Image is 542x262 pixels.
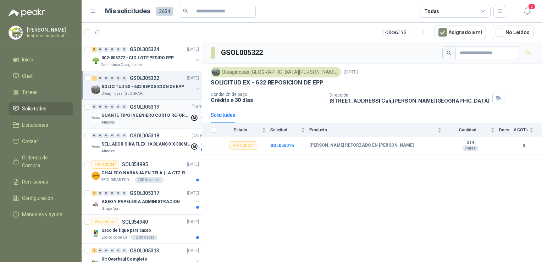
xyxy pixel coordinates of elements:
p: GUANTE TIPO INGENIERO CORTO REFORZADO [101,112,190,119]
p: Dirección [330,93,490,98]
div: 0 [116,76,121,81]
div: 0 [98,191,103,196]
div: Oleaginosas [GEOGRAPHIC_DATA][PERSON_NAME] [211,67,341,77]
span: Producto [309,127,436,132]
p: [DATE] [187,190,199,197]
a: Por cotizarSOL054995[DATE] Company LogoCHALECO NARANJA EN TELA (LA CTZ ELEGIDA DEBE ENVIAR MUESTR... [82,157,202,186]
button: No Leídos [492,26,533,39]
p: SOLICITUD EX - 632 REPOSICION DE EPP [101,83,184,90]
div: 0 [104,133,109,138]
p: Saco de fique para cacao [101,227,151,234]
a: Manuales y ayuda [9,208,73,221]
th: Cantidad [446,123,499,137]
div: 12 Unidades [131,235,157,240]
p: [DATE] [187,75,199,82]
div: Por cotizar [229,141,257,150]
span: Solicitudes [22,105,46,113]
b: 214 [446,140,495,146]
th: Docs [499,123,514,137]
img: Company Logo [92,200,100,209]
div: 0 [92,104,97,109]
div: 0 [116,248,121,253]
img: Company Logo [212,68,220,76]
p: Salamanca Oleaginosas SAS [101,62,146,68]
p: Instrutec Industrial [27,34,71,38]
button: Asignado a mi [435,26,486,39]
span: Tareas [22,88,38,96]
div: 0 [110,104,115,109]
a: 2 0 0 0 0 0 GSOL005317[DATE] Company LogoASEO Y PAPELERIA ADMINISTRACIONGrupo North [92,189,200,212]
div: 0 [122,76,127,81]
a: SOL055016 [270,143,294,148]
a: Solicitudes [9,102,73,115]
img: Company Logo [92,114,100,122]
img: Company Logo [9,26,22,39]
th: Estado [221,123,270,137]
div: 0 [110,47,115,52]
a: Inicio [9,53,73,66]
div: 0 [104,248,109,253]
div: 0 [110,76,115,81]
div: 0 [98,47,103,52]
div: 200 Unidades [135,177,164,183]
p: SOL054995 [122,162,148,167]
div: 0 [98,248,103,253]
span: Licitaciones [22,121,48,129]
div: 0 [122,47,127,52]
div: 0 [104,104,109,109]
div: 0 [98,104,103,109]
img: Company Logo [92,85,100,94]
p: Oleaginosas [GEOGRAPHIC_DATA][PERSON_NAME] [101,91,146,97]
span: Manuales y ayuda [22,211,62,218]
p: [DATE] [187,247,199,254]
th: Producto [309,123,446,137]
p: [DATE] [344,69,358,76]
p: GSOL005322 [130,76,159,81]
div: Pares [463,146,479,151]
p: GSOL005324 [130,47,159,52]
p: Almatec [101,148,115,154]
span: Estado [221,127,260,132]
a: Órdenes de Compra [9,151,73,172]
img: Company Logo [92,171,100,180]
p: SOL054940 [122,219,148,224]
a: Cotizar [9,135,73,148]
div: Por cotizar [92,218,119,226]
a: Remisiones [9,175,73,189]
p: GSOL005319 [130,104,159,109]
div: 0 [116,191,121,196]
p: Condición de pago [211,92,324,97]
div: 0 [116,133,121,138]
b: [PERSON_NAME] REFORZADO EN [PERSON_NAME] [309,143,414,148]
p: Crédito a 30 días [211,97,324,103]
p: GSOL005318 [130,133,159,138]
span: Chat [22,72,33,80]
div: Por cotizar [92,160,119,169]
div: 0 [116,104,121,109]
p: Almatec [101,120,115,125]
img: Company Logo [92,56,100,65]
span: Cantidad [446,127,489,132]
p: [DATE] [192,132,204,139]
p: SEGURIDAD PROVISER LTDA [101,177,133,183]
p: Zoologico De Cali [101,235,129,240]
a: Por cotizarSOL054940[DATE] Company LogoSaco de fique para cacaoZoologico De Cali12 Unidades [82,215,202,244]
div: Solicitudes [211,111,235,119]
div: 1 [92,76,97,81]
div: 0 [110,191,115,196]
img: Company Logo [92,229,100,238]
h3: GSOL005322 [221,47,264,58]
p: [DATE] [192,104,204,110]
span: Remisiones [22,178,48,186]
div: 0 [110,133,115,138]
div: 0 [122,191,127,196]
img: Company Logo [92,143,100,151]
div: 0 [92,133,97,138]
th: # COTs [514,123,542,137]
span: 2 [528,3,536,10]
span: Configuración [22,194,53,202]
a: Tareas [9,86,73,99]
div: 1 - 50 de 2195 [383,27,429,38]
p: [DATE] [187,161,199,168]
